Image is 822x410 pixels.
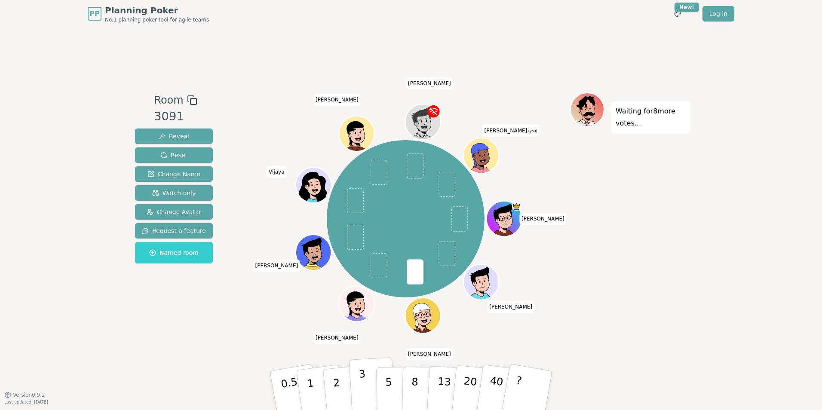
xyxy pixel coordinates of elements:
[142,226,206,235] span: Request a feature
[89,9,99,19] span: PP
[670,6,685,21] button: New!
[135,147,213,163] button: Reset
[4,392,45,398] button: Version0.9.2
[147,208,202,216] span: Change Avatar
[487,301,534,313] span: Click to change your name
[135,223,213,239] button: Request a feature
[616,105,686,129] p: Waiting for 8 more votes...
[313,94,361,106] span: Click to change your name
[135,166,213,182] button: Change Name
[152,189,196,197] span: Watch only
[135,204,213,220] button: Change Avatar
[149,248,199,257] span: Named room
[464,139,498,172] button: Click to change your avatar
[519,213,567,225] span: Click to change your name
[88,4,209,23] a: PPPlanning PokerNo.1 planning poker tool for agile teams
[160,151,187,159] span: Reset
[147,170,200,178] span: Change Name
[135,185,213,201] button: Watch only
[675,3,699,12] div: New!
[482,125,540,137] span: Click to change your name
[154,92,183,108] span: Room
[154,108,197,125] div: 3091
[135,242,213,263] button: Named room
[105,16,209,23] span: No.1 planning poker tool for agile teams
[13,392,45,398] span: Version 0.9.2
[135,129,213,144] button: Reveal
[527,129,537,133] span: (you)
[702,6,734,21] a: Log in
[406,348,453,360] span: Click to change your name
[105,4,209,16] span: Planning Poker
[267,166,286,178] span: Click to change your name
[313,332,361,344] span: Click to change your name
[4,400,48,404] span: Last updated: [DATE]
[159,132,189,141] span: Reveal
[512,202,521,211] span: Matt is the host
[253,260,300,272] span: Click to change your name
[406,77,453,89] span: Click to change your name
